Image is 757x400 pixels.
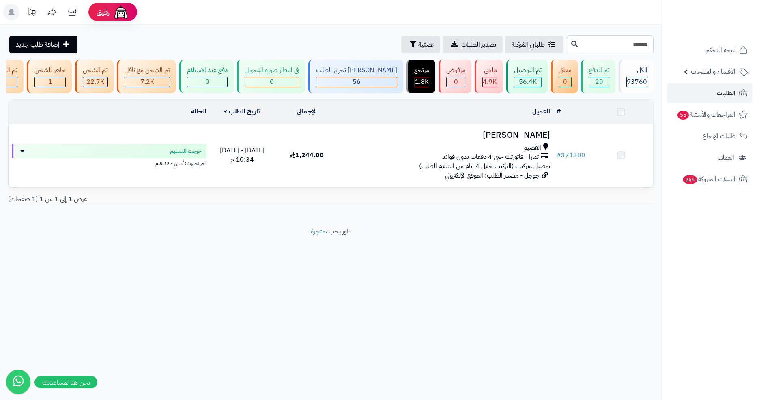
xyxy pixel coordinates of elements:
[125,77,170,87] div: 7223
[342,130,550,140] h3: [PERSON_NAME]
[245,77,299,87] div: 0
[86,77,104,87] span: 22.7K
[682,173,735,185] span: السلات المتروكة
[473,60,505,93] a: ملغي 4.9K
[705,45,735,56] span: لوحة التحكم
[34,66,66,75] div: جاهز للشحن
[617,60,655,93] a: الكل93760
[415,77,429,87] span: 1.8K
[297,107,317,116] a: الإجمالي
[83,77,107,87] div: 22683
[446,66,465,75] div: مرفوض
[419,161,550,171] span: توصيل وتركيب (التركيب خلال 4 ايام من استلام الطلب)
[559,66,572,75] div: معلق
[125,66,170,75] div: تم الشحن مع ناقل
[667,105,752,124] a: المراجعات والأسئلة55
[514,66,542,75] div: تم التوصيل
[290,150,324,160] span: 1,244.00
[22,4,42,22] a: تحديثات المنصة
[311,227,325,236] a: متجرة
[454,77,458,87] span: 0
[718,152,734,163] span: العملاء
[523,143,541,152] span: القصيم
[83,66,108,75] div: تم الشحن
[579,60,617,93] a: تم الدفع 20
[205,77,209,87] span: 0
[519,77,537,87] span: 56.4K
[667,41,752,60] a: لوحة التحكم
[702,23,749,40] img: logo-2.png
[563,77,567,87] span: 0
[97,7,110,17] span: رفيق
[245,66,299,75] div: في انتظار صورة التحويل
[626,66,647,75] div: الكل
[512,40,545,49] span: طلباتي المُوكلة
[677,111,689,120] span: 55
[316,77,397,87] div: 56
[25,60,73,93] a: جاهز للشحن 1
[35,77,65,87] div: 1
[595,77,603,87] span: 20
[170,147,202,155] span: خرجت للتسليم
[224,107,260,116] a: تاريخ الطلب
[667,83,752,103] a: الطلبات
[557,150,585,160] a: #371300
[191,107,206,116] a: الحالة
[187,66,228,75] div: دفع عند الاستلام
[316,66,397,75] div: [PERSON_NAME] تجهيز الطلب
[2,195,331,204] div: عرض 1 إلى 1 من 1 (1 صفحات)
[482,66,497,75] div: ملغي
[683,175,697,184] span: 264
[307,60,405,93] a: [PERSON_NAME] تجهيز الطلب 56
[418,40,434,49] span: تصفية
[691,66,735,77] span: الأقسام والمنتجات
[73,60,115,93] a: تم الشحن 22.7K
[532,107,550,116] a: العميل
[589,66,609,75] div: تم الدفع
[677,109,735,120] span: المراجعات والأسئلة
[447,77,465,87] div: 0
[415,77,429,87] div: 1798
[717,88,735,99] span: الطلبات
[16,40,60,49] span: إضافة طلب جديد
[12,158,206,167] div: اخر تحديث: أمس - 8:12 م
[9,36,77,53] a: إضافة طلب جديد
[505,36,563,53] a: طلباتي المُوكلة
[113,4,129,20] img: ai-face.png
[437,60,473,93] a: مرفوض 0
[557,150,561,160] span: #
[48,77,52,87] span: 1
[557,107,561,116] a: #
[187,77,227,87] div: 0
[140,77,154,87] span: 7.2K
[703,130,735,142] span: طلبات الإرجاع
[667,126,752,146] a: طلبات الإرجاع
[443,36,503,53] a: تصدير الطلبات
[220,145,265,165] span: [DATE] - [DATE] 10:34 م
[115,60,178,93] a: تم الشحن مع ناقل 7.2K
[178,60,235,93] a: دفع عند الاستلام 0
[559,77,571,87] div: 0
[235,60,307,93] a: في انتظار صورة التحويل 0
[505,60,549,93] a: تم التوصيل 56.4K
[667,169,752,189] a: السلات المتروكة264
[401,36,440,53] button: تصفية
[549,60,579,93] a: معلق 0
[353,77,361,87] span: 56
[405,60,437,93] a: مرتجع 1.8K
[445,171,540,180] span: جوجل - مصدر الطلب: الموقع الإلكتروني
[667,148,752,167] a: العملاء
[414,66,429,75] div: مرتجع
[461,40,496,49] span: تصدير الطلبات
[627,77,647,87] span: 93760
[270,77,274,87] span: 0
[589,77,609,87] div: 20
[483,77,497,87] div: 4948
[483,77,497,87] span: 4.9K
[442,152,539,162] span: تمارا - فاتورتك حتى 4 دفعات بدون فوائد
[514,77,541,87] div: 56351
